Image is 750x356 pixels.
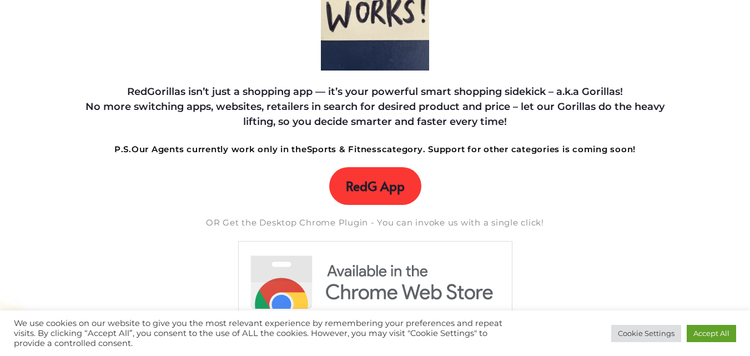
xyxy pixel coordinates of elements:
[307,144,382,154] strong: Sports & Fitness
[346,178,405,194] span: RedG App
[114,144,132,154] strong: P.S.
[611,325,681,342] a: Cookie Settings
[238,240,513,324] img: RedGorillas Shopping App!
[14,318,520,348] div: We use cookies on our website to give you the most relevant experience by remembering your prefer...
[114,144,636,154] strong: Our Agents currently work only in the category. Support for other categories is coming soon!
[687,325,736,342] a: Accept All
[73,84,677,129] h4: RedGorillas isn’t just a shopping app — it’s your powerful smart shopping sidekick – a.k.a Gorill...
[73,216,677,229] h5: OR Get the Desktop Chrome Plugin - You can invoke us with a single click!
[329,167,421,205] a: RedG App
